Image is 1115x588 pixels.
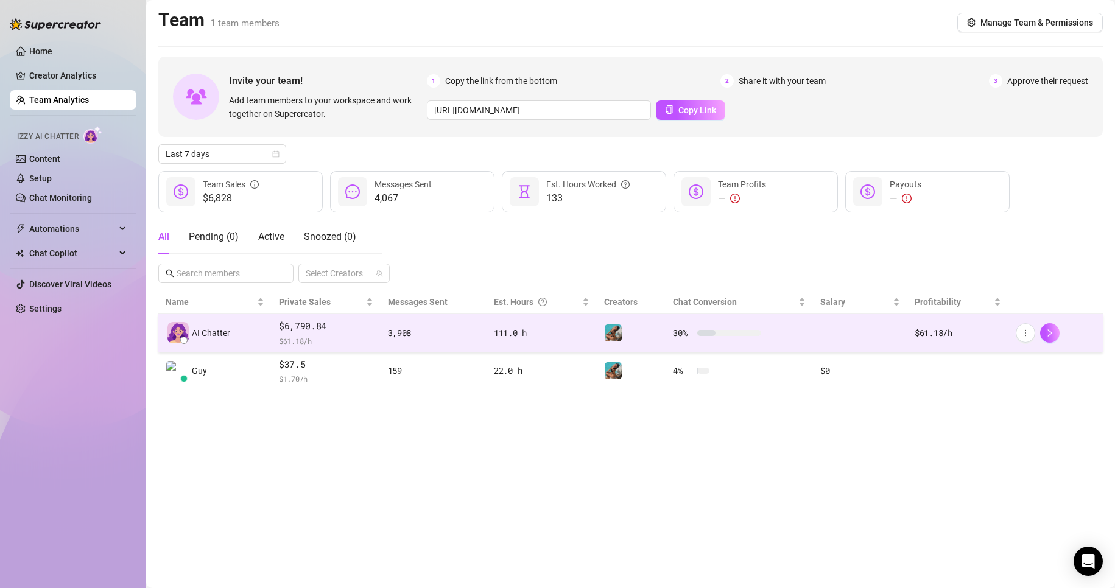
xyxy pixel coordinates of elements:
[605,362,622,379] img: Gali (@gali_gool)
[272,150,280,158] span: calendar
[16,249,24,257] img: Chat Copilot
[445,74,557,88] span: Copy the link from the bottom
[665,105,674,114] span: copy
[1074,547,1103,576] div: Open Intercom Messenger
[166,269,174,278] span: search
[279,373,373,385] span: $ 1.70 /h
[192,364,207,377] span: Guy
[739,74,826,88] span: Share it with your team
[279,335,373,347] span: $ 61.18 /h
[158,229,169,244] div: All
[820,364,900,377] div: $0
[167,322,189,343] img: izzy-ai-chatter-avatar-DDCN_rTZ.svg
[980,18,1093,27] span: Manage Team & Permissions
[597,290,666,314] th: Creators
[730,194,740,203] span: exclamation-circle
[546,178,630,191] div: Est. Hours Worked
[546,191,630,206] span: 133
[860,184,875,199] span: dollar-circle
[718,180,766,189] span: Team Profits
[605,324,622,341] img: Gali (@gali_gool)
[229,73,427,88] span: Invite your team!
[621,178,630,191] span: question-circle
[304,231,356,242] span: Snoozed ( 0 )
[189,229,239,244] div: Pending ( 0 )
[83,126,102,144] img: AI Chatter
[388,297,448,307] span: Messages Sent
[718,191,766,206] div: —
[29,95,89,105] a: Team Analytics
[177,267,276,280] input: Search members
[211,18,280,29] span: 1 team members
[345,184,360,199] span: message
[376,270,383,277] span: team
[174,184,188,199] span: dollar-circle
[375,180,432,189] span: Messages Sent
[890,191,921,206] div: —
[967,18,976,27] span: setting
[1007,74,1088,88] span: Approve their request
[29,193,92,203] a: Chat Monitoring
[388,326,479,340] div: 3,908
[192,326,230,340] span: AI Chatter
[907,352,1008,391] td: —
[673,297,737,307] span: Chat Conversion
[279,357,373,372] span: $37.5
[158,9,280,32] h2: Team
[250,178,259,191] span: info-circle
[427,74,440,88] span: 1
[10,18,101,30] img: logo-BBDzfeDw.svg
[29,219,116,239] span: Automations
[915,297,961,307] span: Profitability
[957,13,1103,32] button: Manage Team & Permissions
[1021,329,1030,337] span: more
[29,46,52,56] a: Home
[16,224,26,234] span: thunderbolt
[915,326,1001,340] div: $61.18 /h
[494,295,580,309] div: Est. Hours
[890,180,921,189] span: Payouts
[538,295,547,309] span: question-circle
[166,295,255,309] span: Name
[1046,329,1054,337] span: right
[820,297,845,307] span: Salary
[989,74,1002,88] span: 3
[673,326,692,340] span: 30 %
[673,364,692,377] span: 4 %
[166,361,186,381] img: Guy
[494,326,590,340] div: 111.0 h
[689,184,703,199] span: dollar-circle
[388,364,479,377] div: 159
[29,173,52,183] a: Setup
[29,66,127,85] a: Creator Analytics
[203,191,259,206] span: $6,828
[158,290,272,314] th: Name
[517,184,532,199] span: hourglass
[29,154,60,164] a: Content
[203,178,259,191] div: Team Sales
[720,74,734,88] span: 2
[678,105,716,115] span: Copy Link
[656,100,725,120] button: Copy Link
[29,279,111,289] a: Discover Viral Videos
[29,243,116,263] span: Chat Copilot
[229,94,422,121] span: Add team members to your workspace and work together on Supercreator.
[279,319,373,334] span: $6,790.84
[29,304,62,313] a: Settings
[902,194,912,203] span: exclamation-circle
[279,297,331,307] span: Private Sales
[375,191,432,206] span: 4,067
[258,231,284,242] span: Active
[166,145,279,163] span: Last 7 days
[17,131,79,142] span: Izzy AI Chatter
[494,364,590,377] div: 22.0 h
